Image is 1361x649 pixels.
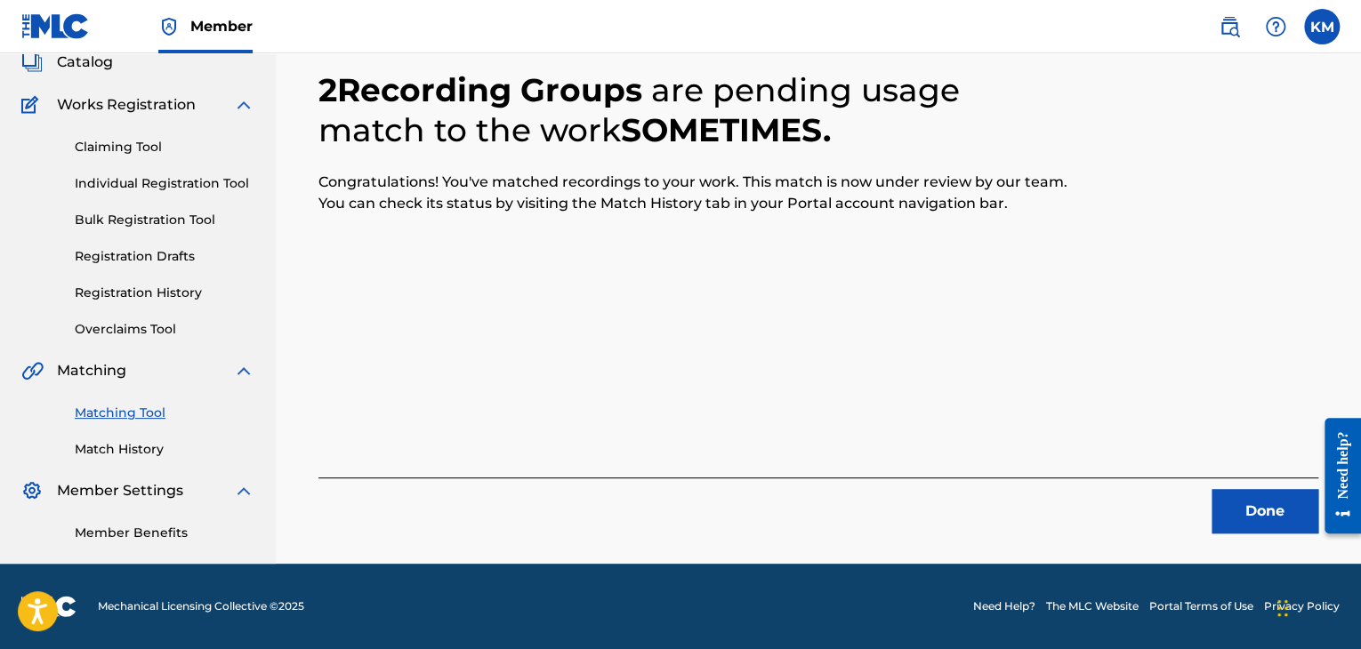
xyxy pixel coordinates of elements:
[1277,581,1288,635] div: Drag
[1046,598,1139,614] a: The MLC Website
[57,360,126,381] span: Matching
[21,480,43,501] img: Member Settings
[973,598,1035,614] a: Need Help?
[21,596,77,617] img: logo
[75,320,254,339] a: Overclaims Tool
[21,52,43,73] img: Catalog
[190,16,253,36] span: Member
[1149,598,1253,614] a: Portal Terms of Use
[75,524,254,542] a: Member Benefits
[1304,9,1340,44] div: User Menu
[75,404,254,422] a: Matching Tool
[1311,405,1361,548] iframe: Resource Center
[318,172,1068,214] p: Congratulations! You've matched recordings to your work. This match is now under review by our te...
[233,94,254,116] img: expand
[1212,489,1318,533] button: Done
[1264,598,1340,614] a: Privacy Policy
[21,13,90,39] img: MLC Logo
[98,598,304,614] span: Mechanical Licensing Collective © 2025
[57,94,196,116] span: Works Registration
[75,138,254,156] a: Claiming Tool
[318,70,1068,150] h2: 2 Recording Groups SOMETIMES .
[1272,564,1361,649] iframe: Chat Widget
[75,440,254,459] a: Match History
[57,480,183,501] span: Member Settings
[57,52,113,73] span: Catalog
[75,174,254,193] a: Individual Registration Tool
[75,247,254,266] a: Registration Drafts
[318,70,960,149] span: are pending usage match to the work
[1258,9,1293,44] div: Help
[75,211,254,229] a: Bulk Registration Tool
[233,480,254,501] img: expand
[21,52,113,73] a: CatalogCatalog
[233,360,254,381] img: expand
[158,16,180,37] img: Top Rightsholder
[1265,16,1286,37] img: help
[1212,9,1247,44] a: Public Search
[21,360,44,381] img: Matching
[1219,16,1240,37] img: search
[75,284,254,302] a: Registration History
[21,94,44,116] img: Works Registration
